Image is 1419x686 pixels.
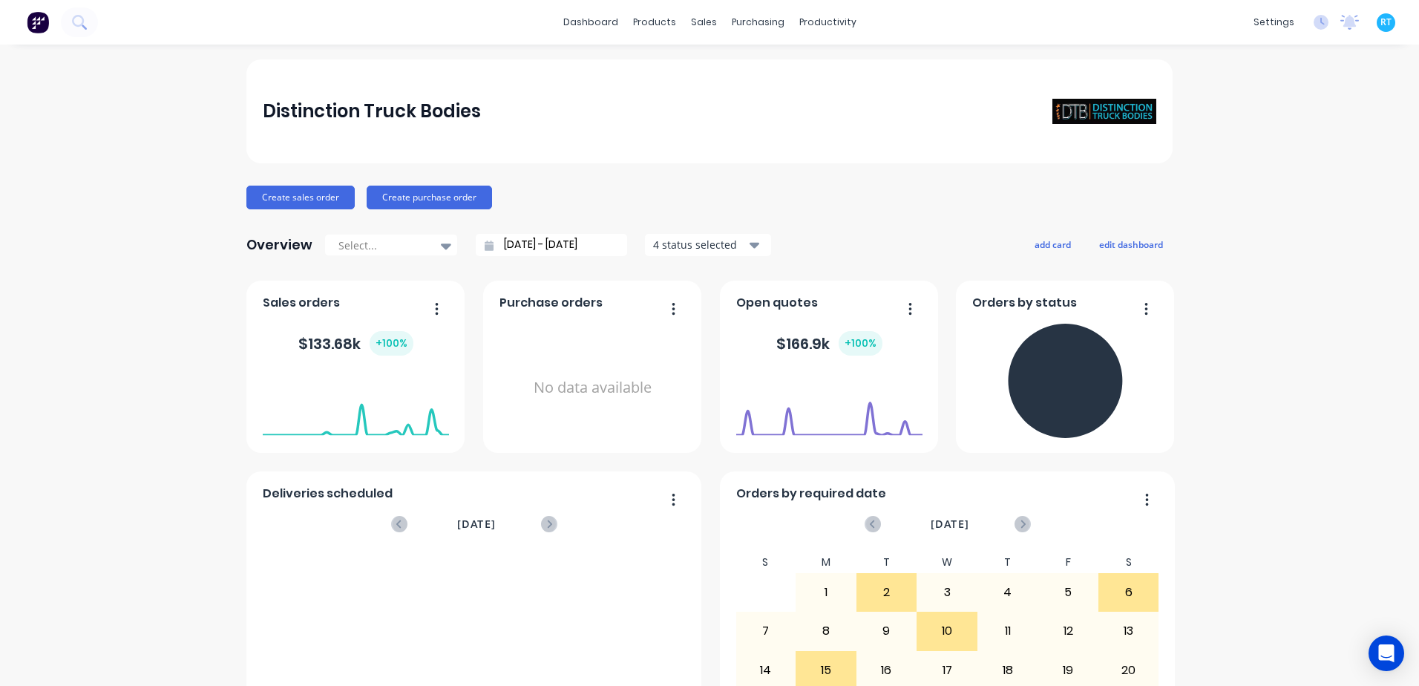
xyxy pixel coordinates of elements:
[370,331,413,356] div: + 100 %
[556,11,626,33] a: dashboard
[653,237,747,252] div: 4 status selected
[1038,612,1098,650] div: 12
[978,612,1038,650] div: 11
[246,186,355,209] button: Create sales order
[796,574,856,611] div: 1
[1038,552,1098,573] div: F
[856,552,917,573] div: T
[917,574,977,611] div: 3
[263,294,340,312] span: Sales orders
[1052,99,1156,125] img: Distinction Truck Bodies
[626,11,684,33] div: products
[931,516,969,532] span: [DATE]
[1038,574,1098,611] div: 5
[263,97,481,126] div: Distinction Truck Bodies
[499,318,686,458] div: No data available
[796,612,856,650] div: 8
[1380,16,1392,29] span: RT
[1246,11,1302,33] div: settings
[1098,552,1159,573] div: S
[1089,235,1173,254] button: edit dashboard
[367,186,492,209] button: Create purchase order
[298,331,413,356] div: $ 133.68k
[917,612,977,650] div: 10
[978,574,1038,611] div: 4
[499,294,603,312] span: Purchase orders
[645,234,771,256] button: 4 status selected
[457,516,496,532] span: [DATE]
[792,11,864,33] div: productivity
[1025,235,1081,254] button: add card
[735,552,796,573] div: S
[246,230,312,260] div: Overview
[724,11,792,33] div: purchasing
[857,574,917,611] div: 2
[736,612,796,650] div: 7
[1099,612,1159,650] div: 13
[972,294,1077,312] span: Orders by status
[839,331,882,356] div: + 100 %
[917,552,977,573] div: W
[977,552,1038,573] div: T
[27,11,49,33] img: Factory
[776,331,882,356] div: $ 166.9k
[684,11,724,33] div: sales
[1099,574,1159,611] div: 6
[1369,636,1404,671] div: Open Intercom Messenger
[736,294,818,312] span: Open quotes
[857,612,917,650] div: 9
[796,552,856,573] div: M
